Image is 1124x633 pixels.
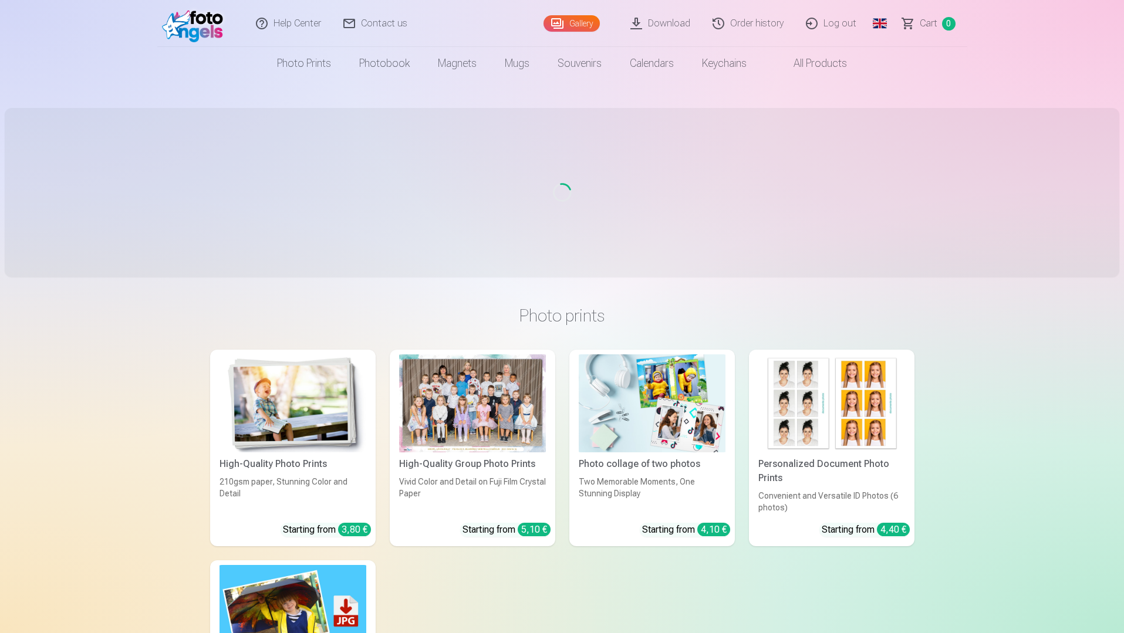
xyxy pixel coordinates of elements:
div: 5,10 € [518,523,551,536]
div: Convenient and Versatile ID Photos (6 photos) [754,490,910,513]
a: All products [761,47,861,80]
a: Magnets [424,47,491,80]
div: Starting from [283,523,371,537]
div: Starting from [822,523,910,537]
div: Personalized Document Photo Prints [754,457,910,485]
div: Starting from [642,523,730,537]
h3: Photo prints [220,305,905,326]
div: Vivid Color and Detail on Fuji Film Crystal Paper [394,476,551,513]
a: Personalized Document Photo PrintsPersonalized Document Photo PrintsConvenient and Versatile ID P... [749,350,914,546]
a: Photobook [345,47,424,80]
a: Souvenirs [544,47,616,80]
span: 0 [942,17,956,31]
a: Mugs [491,47,544,80]
a: Gallery [544,15,600,32]
div: High-Quality Photo Prints [215,457,371,471]
div: Photo collage of two photos [574,457,730,471]
div: 4,40 € [877,523,910,536]
img: Personalized Document Photo Prints [758,354,905,452]
img: Photo collage of two photos [579,354,725,452]
a: Keychains [688,47,761,80]
div: Two Memorable Moments, One Stunning Display [574,476,730,513]
img: High-Quality Photo Prints [220,354,366,452]
a: Photo collage of two photosPhoto collage of two photosTwo Memorable Moments, One Stunning Display... [569,350,735,546]
div: Starting from [463,523,551,537]
img: /fa2 [162,5,229,42]
span: Сart [920,16,937,31]
a: Photo prints [263,47,345,80]
div: 3,80 € [338,523,371,536]
a: Calendars [616,47,688,80]
a: High-Quality Photo PrintsHigh-Quality Photo Prints210gsm paper, Stunning Color and DetailStarting... [210,350,376,546]
div: 4,10 € [697,523,730,536]
div: 210gsm paper, Stunning Color and Detail [215,476,371,513]
a: High-Quality Group Photo PrintsVivid Color and Detail on Fuji Film Crystal PaperStarting from 5,10 € [390,350,555,546]
div: High-Quality Group Photo Prints [394,457,551,471]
